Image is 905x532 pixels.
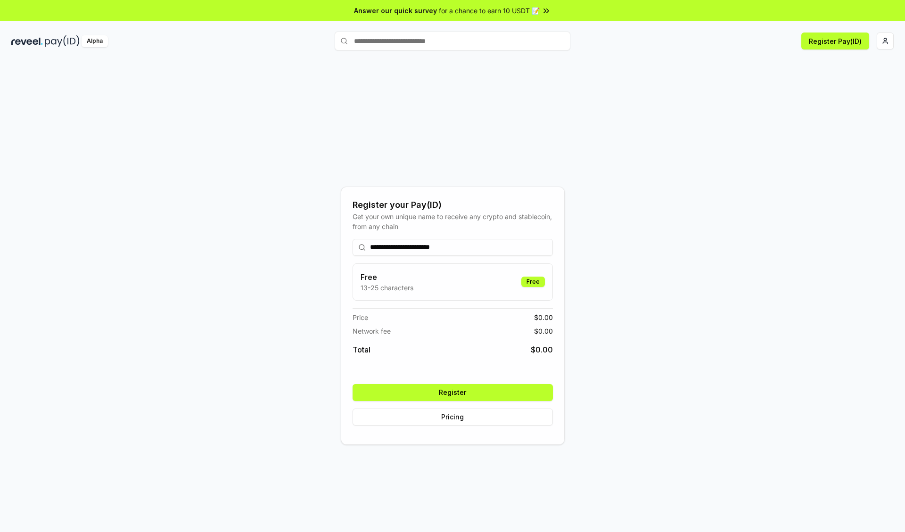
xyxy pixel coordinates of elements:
[45,35,80,47] img: pay_id
[521,277,545,287] div: Free
[361,283,413,293] p: 13-25 characters
[82,35,108,47] div: Alpha
[353,198,553,212] div: Register your Pay(ID)
[354,6,437,16] span: Answer our quick survey
[439,6,540,16] span: for a chance to earn 10 USDT 📝
[353,384,553,401] button: Register
[11,35,43,47] img: reveel_dark
[353,312,368,322] span: Price
[361,271,413,283] h3: Free
[353,344,370,355] span: Total
[534,312,553,322] span: $ 0.00
[531,344,553,355] span: $ 0.00
[353,212,553,231] div: Get your own unique name to receive any crypto and stablecoin, from any chain
[353,326,391,336] span: Network fee
[801,33,869,49] button: Register Pay(ID)
[534,326,553,336] span: $ 0.00
[353,409,553,426] button: Pricing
